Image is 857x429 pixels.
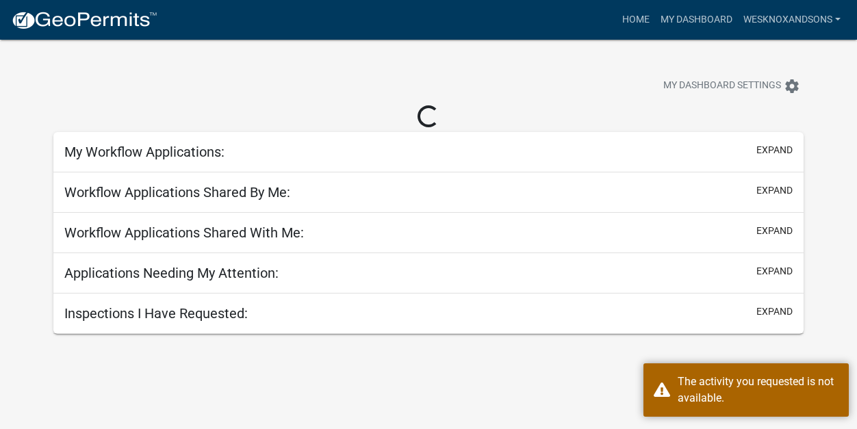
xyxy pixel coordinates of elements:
h5: Workflow Applications Shared With Me: [64,224,304,241]
div: The activity you requested is not available. [678,374,839,406]
button: My Dashboard Settingssettings [652,73,811,99]
h5: Inspections I Have Requested: [64,305,248,322]
h5: Workflow Applications Shared By Me: [64,184,290,200]
button: expand [756,183,793,198]
h5: Applications Needing My Attention: [64,265,279,281]
button: expand [756,143,793,157]
a: My Dashboard [655,7,738,33]
i: settings [784,78,800,94]
span: My Dashboard Settings [663,78,781,94]
a: wesknoxandsons [738,7,846,33]
a: Home [617,7,655,33]
button: expand [756,224,793,238]
button: expand [756,304,793,319]
button: expand [756,264,793,278]
h5: My Workflow Applications: [64,144,225,160]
